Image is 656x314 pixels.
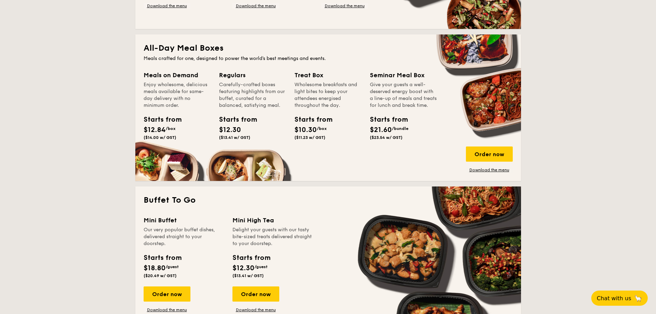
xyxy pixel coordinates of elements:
[144,3,190,9] a: Download the menu
[466,167,513,173] a: Download the menu
[232,286,279,302] div: Order now
[232,307,279,313] a: Download the menu
[144,253,181,263] div: Starts from
[370,114,401,125] div: Starts from
[466,146,513,162] div: Order now
[232,264,254,272] span: $12.30
[144,55,513,62] div: Meals crafted for one, designed to power the world's best meetings and events.
[144,286,190,302] div: Order now
[294,81,362,109] div: Wholesome breakfasts and light bites to keep your attendees energised throughout the day.
[591,291,648,306] button: Chat with us🦙
[634,294,642,302] span: 🦙
[144,114,175,125] div: Starts from
[392,126,408,131] span: /bundle
[219,126,241,134] span: $12.30
[144,126,166,134] span: $12.84
[232,273,264,278] span: ($13.41 w/ GST)
[370,135,403,140] span: ($23.54 w/ GST)
[321,3,368,9] a: Download the menu
[232,226,313,247] div: Delight your guests with our tasty bite-sized treats delivered straight to your doorstep.
[144,264,166,272] span: $18.80
[144,43,513,54] h2: All-Day Meal Boxes
[219,135,250,140] span: ($13.41 w/ GST)
[219,114,250,125] div: Starts from
[219,70,286,80] div: Regulars
[144,195,513,206] h2: Buffet To Go
[254,264,268,269] span: /guest
[294,114,325,125] div: Starts from
[144,81,211,109] div: Enjoy wholesome, delicious meals available for same-day delivery with no minimum order.
[370,81,437,109] div: Give your guests a well-deserved energy boost with a line-up of meals and treats for lunch and br...
[166,126,176,131] span: /box
[232,253,270,263] div: Starts from
[597,295,631,302] span: Chat with us
[294,70,362,80] div: Treat Box
[144,307,190,313] a: Download the menu
[294,126,317,134] span: $10.30
[144,135,176,140] span: ($14.00 w/ GST)
[294,135,325,140] span: ($11.23 w/ GST)
[166,264,179,269] span: /guest
[144,226,224,247] div: Our very popular buffet dishes, delivered straight to your doorstep.
[219,81,286,109] div: Carefully-crafted boxes featuring highlights from our buffet, curated for a balanced, satisfying ...
[232,215,313,225] div: Mini High Tea
[232,3,279,9] a: Download the menu
[144,215,224,225] div: Mini Buffet
[370,70,437,80] div: Seminar Meal Box
[144,70,211,80] div: Meals on Demand
[370,126,392,134] span: $21.60
[144,273,177,278] span: ($20.49 w/ GST)
[317,126,327,131] span: /box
